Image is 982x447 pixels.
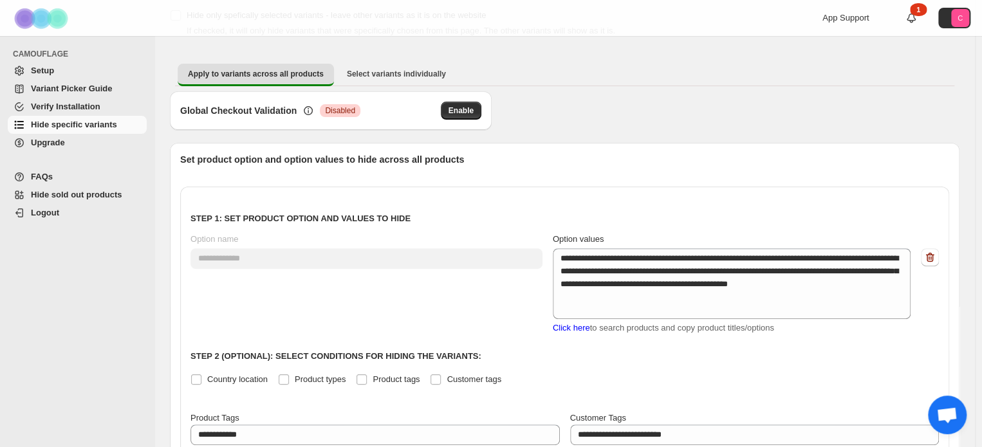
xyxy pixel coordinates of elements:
button: Enable [441,102,481,120]
a: FAQs [8,168,147,186]
a: 1 [905,12,918,24]
p: Step 2 (Optional): Select conditions for hiding the variants: [190,350,939,363]
a: Hide sold out products [8,186,147,204]
span: Customer tags [447,374,501,384]
span: Disabled [325,105,355,116]
a: Setup [8,62,147,80]
button: Avatar with initials C [938,8,970,28]
span: Product tags [373,374,420,384]
p: Step 1: Set product option and values to hide [190,212,939,225]
span: Apply to variants across all products [188,69,324,79]
a: Variant Picker Guide [8,80,147,98]
span: CAMOUFLAGE [13,49,148,59]
div: 1 [910,3,927,16]
span: Setup [31,66,54,75]
a: Hide specific variants [8,116,147,134]
span: Verify Installation [31,102,100,111]
text: C [958,14,963,22]
span: Select variants individually [347,69,446,79]
span: Variant Picker Guide [31,84,112,93]
a: Upgrade [8,134,147,152]
span: Option values [553,234,604,244]
span: App Support [822,13,869,23]
div: Open chat [928,396,967,434]
a: Verify Installation [8,98,147,116]
img: Camouflage [10,1,75,36]
p: Set product option and option values to hide across all products [180,153,949,166]
span: Upgrade [31,138,65,147]
a: Logout [8,204,147,222]
button: Select variants individually [337,64,456,84]
button: Apply to variants across all products [178,64,334,86]
span: Hide sold out products [31,190,122,199]
span: Option name [190,234,238,244]
span: Enable [449,105,474,116]
span: Hide specific variants [31,120,117,129]
span: Product types [295,374,346,384]
span: to search products and copy product titles/options [553,323,774,333]
span: FAQs [31,172,53,181]
span: Avatar with initials C [951,9,969,27]
span: Country location [207,374,268,384]
span: Click here [553,323,590,333]
span: Logout [31,208,59,217]
span: Product Tags [190,413,239,423]
h3: Global Checkout Validation [180,104,297,117]
span: Customer Tags [570,413,626,423]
